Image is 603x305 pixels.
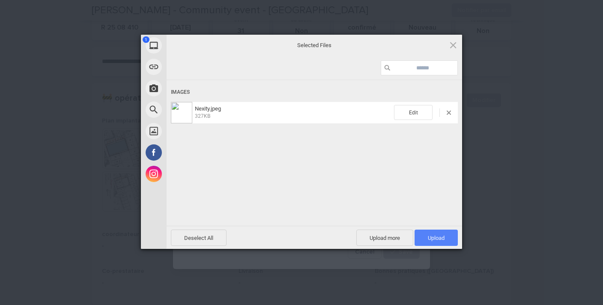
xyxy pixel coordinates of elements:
[195,113,210,119] span: 327KB
[141,120,244,142] div: Unsplash
[356,230,413,246] span: Upload more
[143,36,149,43] span: 1
[415,230,458,246] span: Upload
[195,105,221,112] span: Nexity.jpeg
[171,230,227,246] span: Deselect All
[448,40,458,50] span: Click here or hit ESC to close picker
[394,105,433,120] span: Edit
[141,163,244,185] div: Instagram
[141,99,244,120] div: Web Search
[171,102,192,123] img: ae73470e-940e-4dbb-a558-a27d6d786a5d
[141,35,244,56] div: My Device
[229,42,400,49] span: Selected Files
[141,78,244,99] div: Take Photo
[141,142,244,163] div: Facebook
[141,56,244,78] div: Link (URL)
[428,235,445,241] span: Upload
[171,84,458,100] div: Images
[192,105,394,120] span: Nexity.jpeg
